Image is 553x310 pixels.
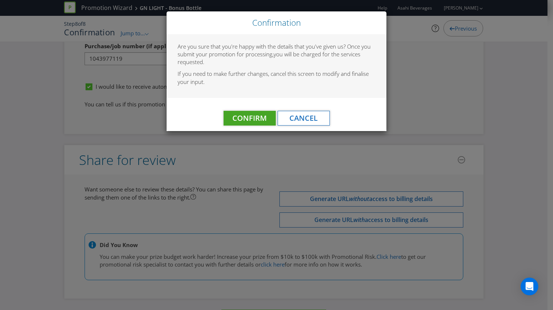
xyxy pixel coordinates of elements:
div: Close [167,11,386,34]
span: Confirm [232,113,267,123]
span: Confirmation [252,17,301,28]
button: Confirm [224,111,276,126]
button: Cancel [278,111,330,126]
span: . [203,58,204,66]
span: Are you sure that you're happy with the details that you've given us? Once you submit your promot... [178,43,371,58]
span: you will be charged for the services requested [178,50,360,66]
p: If you need to make further changes, cancel this screen to modify and finalise your input. [178,70,375,86]
span: Cancel [289,113,318,123]
div: Open Intercom Messenger [521,278,538,295]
